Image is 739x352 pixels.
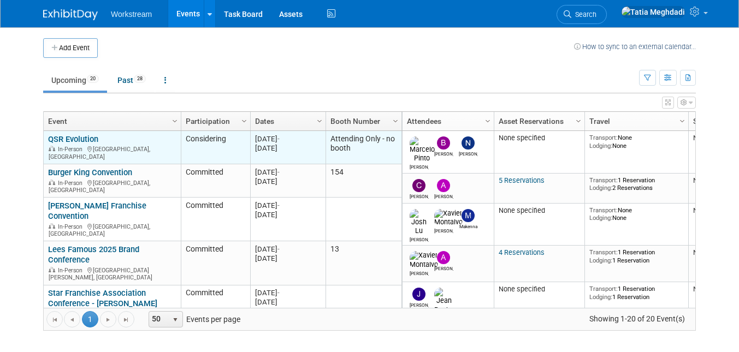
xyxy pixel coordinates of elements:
[315,117,324,126] span: Column Settings
[100,311,116,327] a: Go to the next page
[49,223,55,229] img: In-Person Event
[621,6,685,18] img: Tatia Meghdadi
[181,164,250,198] td: Committed
[171,315,180,324] span: select
[314,112,326,128] a: Column Settings
[43,38,98,58] button: Add Event
[277,201,280,210] span: -
[46,311,63,327] a: Go to the first page
[434,288,454,314] img: Jean Rocha
[434,226,453,234] div: Xavier Montalvo
[255,210,321,219] div: [DATE]
[589,293,612,301] span: Lodging:
[134,75,146,83] span: 28
[574,43,696,51] a: How to sync to an external calendar...
[48,134,98,144] a: QSR Evolution
[483,117,492,126] span: Column Settings
[49,146,55,151] img: In-Person Event
[239,112,251,128] a: Column Settings
[48,222,176,238] div: [GEOGRAPHIC_DATA], [GEOGRAPHIC_DATA]
[255,201,321,210] div: [DATE]
[390,112,402,128] a: Column Settings
[111,10,152,19] span: Workstream
[277,168,280,176] span: -
[482,112,494,128] a: Column Settings
[255,297,321,307] div: [DATE]
[58,146,86,153] span: In-Person
[255,177,321,186] div: [DATE]
[462,136,475,150] img: Nicole Kim
[589,285,684,301] div: 1 Reservation 1 Reservation
[499,112,577,130] a: Asset Reservations
[437,251,450,264] img: Andrew Walters
[589,134,684,150] div: None None
[58,223,86,230] span: In-Person
[410,192,429,199] div: Chris Connelly
[677,112,689,128] a: Column Settings
[589,112,681,130] a: Travel
[186,112,243,130] a: Participation
[48,168,132,177] a: Burger King Convention
[573,112,585,128] a: Column Settings
[255,144,321,153] div: [DATE]
[104,315,113,324] span: Go to the next page
[410,163,429,170] div: Marcelo Pinto
[58,267,86,274] span: In-Person
[410,269,429,276] div: Xavier Montalvo
[499,206,545,214] span: None specified
[459,222,478,229] div: Makenna Clark
[499,176,545,184] a: 5 Reservations
[459,150,478,157] div: Nicole Kim
[255,254,321,263] div: [DATE]
[43,70,107,91] a: Upcoming20
[589,176,618,184] span: Transport:
[48,288,157,308] a: Star Franchise Association Conference - [PERSON_NAME]
[181,198,250,241] td: Committed
[48,265,176,282] div: [GEOGRAPHIC_DATA][PERSON_NAME], [GEOGRAPHIC_DATA]
[43,9,98,20] img: ExhibitDay
[170,117,179,126] span: Column Settings
[48,112,174,130] a: Event
[255,244,321,254] div: [DATE]
[277,245,280,253] span: -
[326,241,401,285] td: 13
[557,5,607,24] a: Search
[589,285,618,293] span: Transport:
[49,267,55,272] img: In-Person Event
[434,264,453,271] div: Andrew Walters
[410,301,429,308] div: Jacob Davis
[122,315,131,324] span: Go to the last page
[277,289,280,297] span: -
[499,285,545,293] span: None specified
[589,142,612,150] span: Lodging:
[326,164,401,198] td: 154
[462,209,475,222] img: Makenna Clark
[50,315,59,324] span: Go to the first page
[410,136,435,163] img: Marcelo Pinto
[326,131,401,164] td: Attending Only - no booth
[109,70,154,91] a: Past28
[589,176,684,192] div: 1 Reservation 2 Reservations
[499,134,545,142] span: None specified
[135,311,251,327] span: Events per page
[181,285,250,322] td: Committed
[48,144,176,160] div: [GEOGRAPHIC_DATA], [GEOGRAPHIC_DATA]
[589,248,618,256] span: Transport:
[181,131,250,164] td: Considering
[240,117,249,126] span: Column Settings
[410,251,438,269] img: Xavier Montalvo
[48,178,176,194] div: [GEOGRAPHIC_DATA], [GEOGRAPHIC_DATA]
[58,180,86,187] span: In-Person
[499,248,545,256] a: 4 Reservations
[574,117,583,126] span: Column Settings
[589,206,684,222] div: None None
[589,214,612,222] span: Lodging:
[255,168,321,177] div: [DATE]
[434,192,453,199] div: Andrew Walters
[410,235,429,242] div: Josh Lu
[64,311,80,327] a: Go to the previous page
[68,315,76,324] span: Go to the previous page
[391,117,400,126] span: Column Settings
[49,180,55,185] img: In-Person Event
[330,112,394,130] a: Booth Number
